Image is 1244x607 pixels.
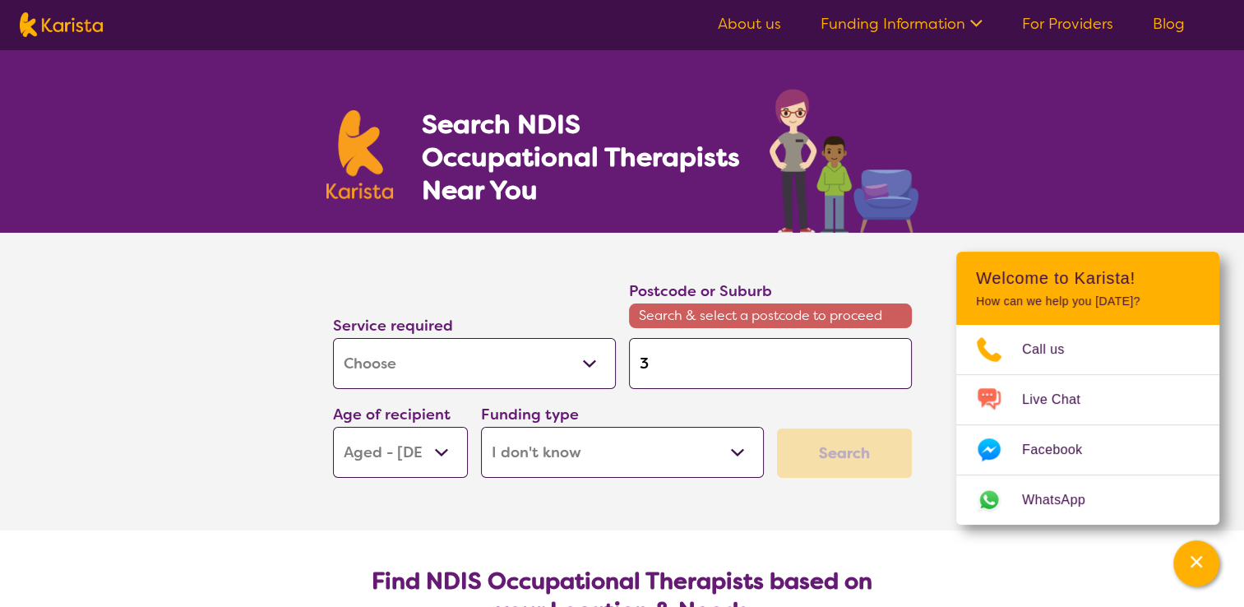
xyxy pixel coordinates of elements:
[481,405,579,424] label: Funding type
[956,252,1219,525] div: Channel Menu
[718,14,781,34] a: About us
[1173,540,1219,586] button: Channel Menu
[1153,14,1185,34] a: Blog
[770,89,918,233] img: occupational-therapy
[821,14,983,34] a: Funding Information
[20,12,103,37] img: Karista logo
[1022,387,1100,412] span: Live Chat
[1022,438,1102,462] span: Facebook
[326,110,394,199] img: Karista logo
[1022,488,1105,512] span: WhatsApp
[1022,14,1113,34] a: For Providers
[629,281,772,301] label: Postcode or Suburb
[976,294,1200,308] p: How can we help you [DATE]?
[1022,337,1084,362] span: Call us
[421,108,741,206] h1: Search NDIS Occupational Therapists Near You
[956,325,1219,525] ul: Choose channel
[333,405,451,424] label: Age of recipient
[629,303,912,328] span: Search & select a postcode to proceed
[956,475,1219,525] a: Web link opens in a new tab.
[629,338,912,389] input: Type
[333,316,453,336] label: Service required
[976,268,1200,288] h2: Welcome to Karista!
